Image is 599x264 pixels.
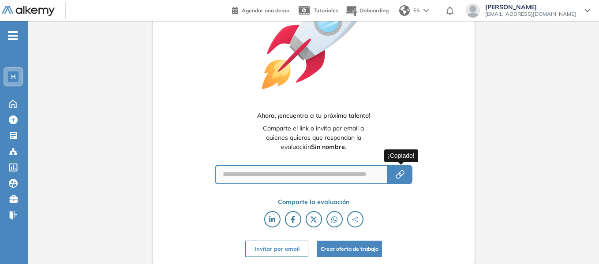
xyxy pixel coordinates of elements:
[11,73,16,80] span: H
[384,149,418,162] div: ¡Copiado!
[314,7,338,14] span: Tutoriales
[399,5,410,16] img: world
[317,241,382,257] button: Crear oferta de trabajo
[423,9,429,12] img: arrow
[555,222,599,264] iframe: Chat Widget
[359,7,389,14] span: Onboarding
[311,143,345,151] b: Sin nombre
[413,7,420,15] span: ES
[485,4,576,11] span: [PERSON_NAME]
[251,124,376,152] span: Comparte el link o invita por email a quienes quieras que respondan la evaluación .
[555,222,599,264] div: Widget de chat
[2,6,55,17] img: Logo
[257,111,370,120] span: Ahora, ¡encuentra a tu próximo talento!
[232,4,289,15] a: Agendar una demo
[8,35,18,37] i: -
[485,11,576,18] span: [EMAIL_ADDRESS][DOMAIN_NAME]
[242,7,289,14] span: Agendar una demo
[245,241,308,257] button: Invitar por email
[345,1,389,20] button: Onboarding
[278,197,349,207] span: Comparte la evaluación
